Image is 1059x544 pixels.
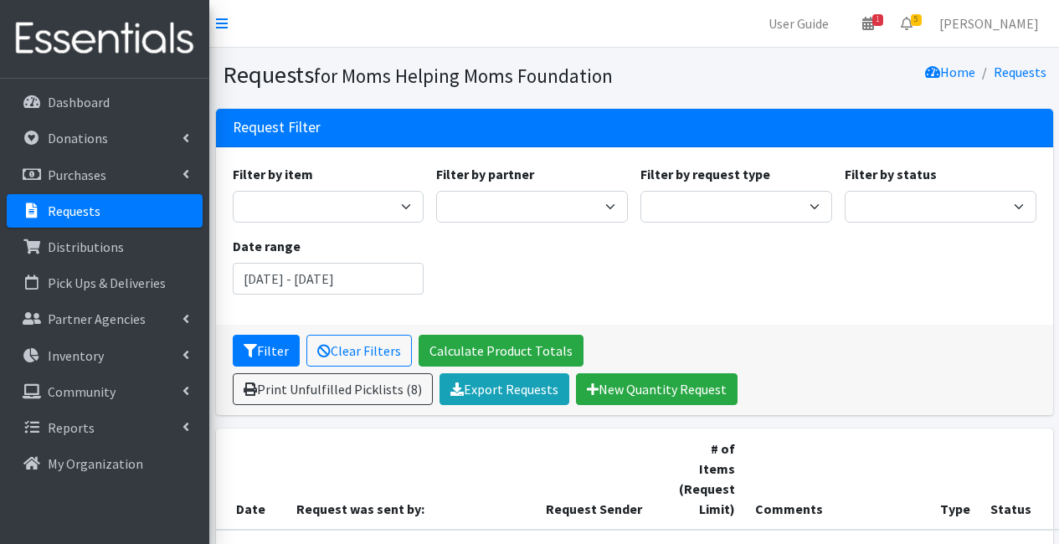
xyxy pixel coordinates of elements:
[926,7,1052,40] a: [PERSON_NAME]
[755,7,842,40] a: User Guide
[7,375,203,408] a: Community
[7,85,203,119] a: Dashboard
[436,164,534,184] label: Filter by partner
[7,11,203,67] img: HumanEssentials
[911,14,922,26] span: 5
[48,419,95,436] p: Reports
[48,130,108,146] p: Donations
[7,194,203,228] a: Requests
[7,339,203,372] a: Inventory
[994,64,1046,80] a: Requests
[845,164,937,184] label: Filter by status
[419,335,583,367] a: Calculate Product Totals
[669,429,745,530] th: # of Items (Request Limit)
[930,429,980,530] th: Type
[223,60,629,90] h1: Requests
[286,429,536,530] th: Request was sent by:
[640,164,770,184] label: Filter by request type
[48,203,100,219] p: Requests
[48,383,116,400] p: Community
[48,347,104,364] p: Inventory
[745,429,930,530] th: Comments
[48,310,146,327] p: Partner Agencies
[233,164,313,184] label: Filter by item
[925,64,975,80] a: Home
[216,429,286,530] th: Date
[48,239,124,255] p: Distributions
[7,158,203,192] a: Purchases
[48,94,110,110] p: Dashboard
[536,429,669,530] th: Request Sender
[7,411,203,444] a: Reports
[7,121,203,155] a: Donations
[872,14,883,26] span: 1
[7,230,203,264] a: Distributions
[233,335,300,367] button: Filter
[849,7,887,40] a: 1
[7,266,203,300] a: Pick Ups & Deliveries
[314,64,613,88] small: for Moms Helping Moms Foundation
[306,335,412,367] a: Clear Filters
[576,373,738,405] a: New Quantity Request
[233,373,433,405] a: Print Unfulfilled Picklists (8)
[7,447,203,480] a: My Organization
[48,455,143,472] p: My Organization
[233,263,424,295] input: January 1, 2011 - December 31, 2011
[440,373,569,405] a: Export Requests
[233,236,301,256] label: Date range
[7,302,203,336] a: Partner Agencies
[980,429,1051,530] th: Status
[48,275,166,291] p: Pick Ups & Deliveries
[887,7,926,40] a: 5
[233,119,321,136] h3: Request Filter
[48,167,106,183] p: Purchases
